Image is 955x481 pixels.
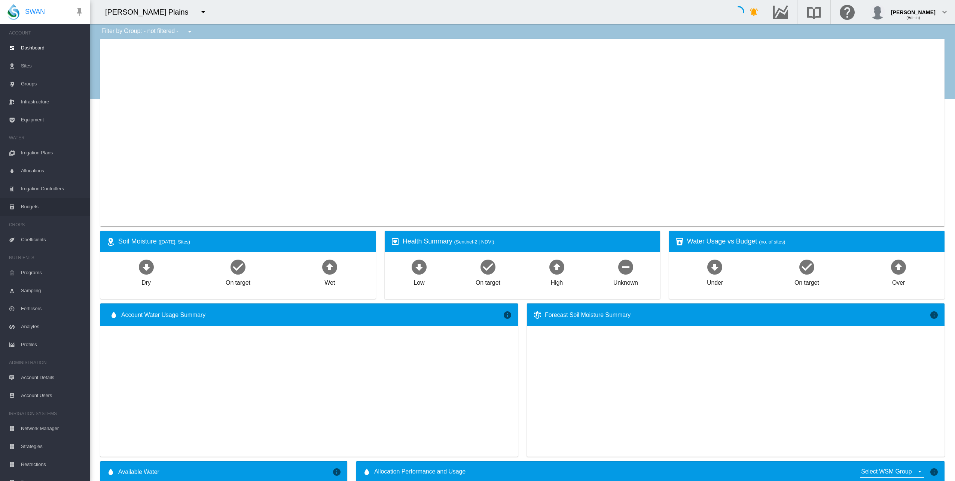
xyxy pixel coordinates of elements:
[324,276,335,287] div: Wet
[533,311,542,320] md-icon: icon-thermometer-lines
[548,258,566,276] md-icon: icon-arrow-up-bold-circle
[106,237,115,246] md-icon: icon-map-marker-radius
[21,438,84,456] span: Strategies
[9,252,84,264] span: NUTRIENTS
[21,180,84,198] span: Irrigation Controllers
[479,258,497,276] md-icon: icon-checkbox-marked-circle
[21,420,84,438] span: Network Manager
[940,7,949,16] md-icon: icon-chevron-down
[9,132,84,144] span: WATER
[747,4,762,19] button: icon-bell-ring
[410,258,428,276] md-icon: icon-arrow-down-bold-circle
[930,468,939,477] md-icon: icon-information
[105,7,195,17] div: [PERSON_NAME] Plains
[503,311,512,320] md-icon: icon-information
[21,231,84,249] span: Coefficients
[906,16,920,20] span: (Admin)
[21,264,84,282] span: Programs
[141,276,151,287] div: Dry
[332,468,341,477] md-icon: icon-information
[7,4,19,20] img: SWAN-Landscape-Logo-Colour-drop.png
[9,27,84,39] span: ACCOUNT
[75,7,84,16] md-icon: icon-pin
[185,27,194,36] md-icon: icon-menu-down
[675,237,684,246] md-icon: icon-cup-water
[772,7,790,16] md-icon: Go to the Data Hub
[196,4,211,19] button: icon-menu-down
[9,219,84,231] span: CROPS
[109,311,118,320] md-icon: icon-water
[199,7,208,16] md-icon: icon-menu-down
[798,258,816,276] md-icon: icon-checkbox-marked-circle
[860,466,924,478] md-select: {{'ALLOCATION.SELECT_GROUP' | i18next}}
[159,239,190,245] span: ([DATE], Sites)
[750,7,759,16] md-icon: icon-bell-ring
[21,75,84,93] span: Groups
[454,239,494,245] span: (Sentinel-2 | NDVI)
[403,237,654,246] div: Health Summary
[759,239,785,245] span: (no. of sites)
[617,258,635,276] md-icon: icon-minus-circle
[21,198,84,216] span: Budgets
[21,369,84,387] span: Account Details
[229,258,247,276] md-icon: icon-checkbox-marked-circle
[794,276,819,287] div: On target
[476,276,500,287] div: On target
[687,237,939,246] div: Water Usage vs Budget
[25,7,45,16] span: SWAN
[121,311,503,319] span: Account Water Usage Summary
[21,387,84,405] span: Account Users
[21,93,84,111] span: Infrastructure
[21,456,84,474] span: Restrictions
[892,276,905,287] div: Over
[805,7,823,16] md-icon: Search the knowledge base
[891,6,936,13] div: [PERSON_NAME]
[374,468,466,477] span: Allocation Performance and Usage
[613,276,638,287] div: Unknown
[21,300,84,318] span: Fertilisers
[21,336,84,354] span: Profiles
[890,258,907,276] md-icon: icon-arrow-up-bold-circle
[137,258,155,276] md-icon: icon-arrow-down-bold-circle
[21,144,84,162] span: Irrigation Plans
[414,276,424,287] div: Low
[21,318,84,336] span: Analytes
[21,282,84,300] span: Sampling
[9,408,84,420] span: IRRIGATION SYSTEMS
[391,237,400,246] md-icon: icon-heart-box-outline
[930,311,939,320] md-icon: icon-information
[21,39,84,57] span: Dashboard
[362,468,371,477] md-icon: icon-water
[870,4,885,19] img: profile.jpg
[551,276,563,287] div: High
[118,237,370,246] div: Soil Moisture
[321,258,339,276] md-icon: icon-arrow-up-bold-circle
[96,24,199,39] div: Filter by Group: - not filtered -
[707,276,723,287] div: Under
[182,24,197,39] button: icon-menu-down
[21,57,84,75] span: Sites
[226,276,250,287] div: On target
[838,7,856,16] md-icon: Click here for help
[9,357,84,369] span: ADMINISTRATION
[706,258,724,276] md-icon: icon-arrow-down-bold-circle
[21,162,84,180] span: Allocations
[106,468,115,477] md-icon: icon-water
[21,111,84,129] span: Equipment
[118,468,159,476] span: Available Water
[545,311,930,319] div: Forecast Soil Moisture Summary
